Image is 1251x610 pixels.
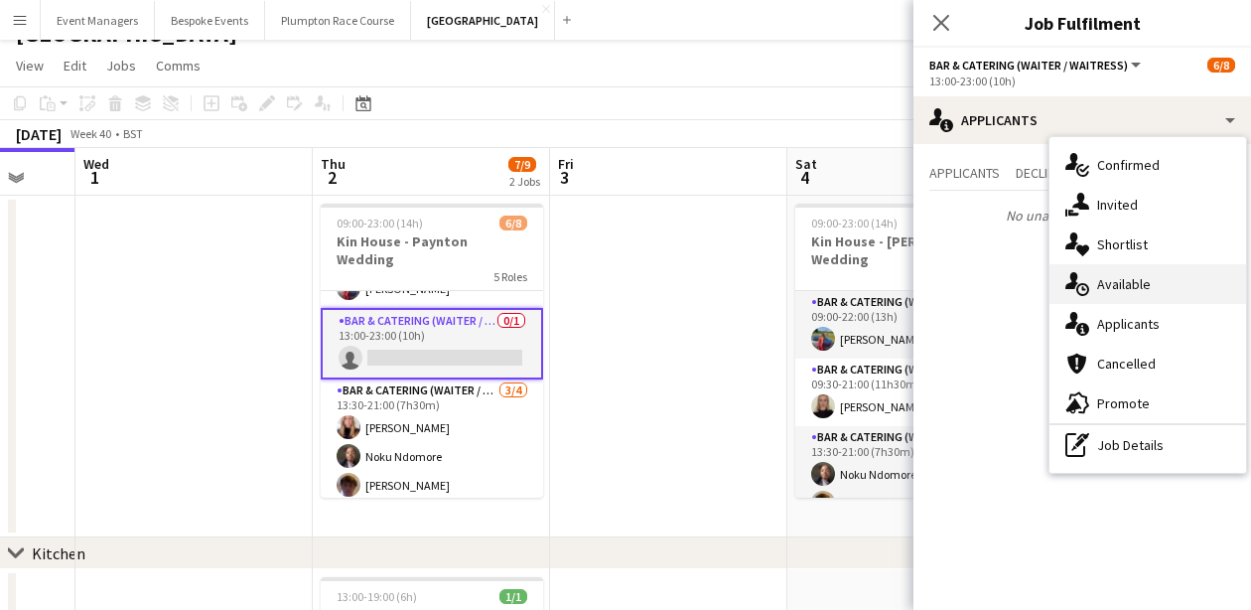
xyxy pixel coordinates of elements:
button: Plumpton Race Course [265,1,411,40]
span: 3 [555,166,574,189]
span: Edit [64,57,86,75]
span: Invited [1097,196,1138,214]
div: Applicants [913,96,1251,144]
app-card-role: Bar & Catering (Waiter / waitress)0/113:00-23:00 (10h) [321,308,543,380]
div: 13:00-23:00 (10h) [929,74,1235,88]
span: Shortlist [1097,235,1148,253]
button: [GEOGRAPHIC_DATA] [411,1,555,40]
span: 13:00-19:00 (6h) [337,589,417,604]
span: Thu [321,155,346,173]
span: 09:00-23:00 (14h) [811,216,898,230]
span: Week 40 [66,126,115,141]
span: Fri [558,155,574,173]
div: Job Details [1049,425,1246,465]
app-card-role: Bar & Catering (Waiter / waitress)1/109:30-21:00 (11h30m)[PERSON_NAME] [795,359,1018,426]
span: Wed [83,155,109,173]
span: Promote [1097,394,1150,412]
span: 09:00-23:00 (14h) [337,216,423,230]
span: Bar & Catering (Waiter / waitress) [929,58,1128,73]
div: BST [123,126,143,141]
a: Comms [148,53,208,78]
app-card-role: Bar & Catering (Waiter / waitress)1A3/513:30-21:00 (7h30m)Noku Ndomore[PERSON_NAME] [795,426,1018,609]
span: 6/8 [499,216,527,230]
app-card-role: Bar & Catering (Waiter / waitress)1/109:00-22:00 (13h)[PERSON_NAME] [795,291,1018,359]
span: Sat [795,155,817,173]
span: Applicants [1097,315,1160,333]
app-job-card: 09:00-23:00 (14h)7/9Kin House - [PERSON_NAME] Wedding5 RolesBar & Catering (Waiter / waitress)1/1... [795,204,1018,498]
p: No unavailable applicants [913,199,1251,232]
span: 1 [80,166,109,189]
h3: Kin House - [PERSON_NAME] Wedding [795,232,1018,268]
button: Bespoke Events [155,1,265,40]
span: 2 [318,166,346,189]
a: View [8,53,52,78]
span: Available [1097,275,1151,293]
span: Declined [1016,166,1070,180]
span: Applicants [929,166,1000,180]
a: Edit [56,53,94,78]
span: Cancelled [1097,355,1156,373]
app-job-card: 09:00-23:00 (14h)6/8Kin House - Paynton Wedding5 Roles09:00-13:30 (4h30m)[PERSON_NAME]Bar & Cater... [321,204,543,498]
a: Jobs [98,53,144,78]
div: [DATE] [16,124,62,144]
h3: Kin House - Paynton Wedding [321,232,543,268]
button: Event Managers [41,1,155,40]
span: View [16,57,44,75]
h3: Job Fulfilment [913,10,1251,36]
span: 1/1 [499,589,527,604]
span: 4 [792,166,817,189]
span: 5 Roles [493,269,527,284]
span: Jobs [106,57,136,75]
button: Bar & Catering (Waiter / waitress) [929,58,1144,73]
div: Kitchen [32,543,85,563]
span: Comms [156,57,201,75]
span: Confirmed [1097,156,1160,174]
span: 7/9 [508,157,536,172]
div: 2 Jobs [509,174,540,189]
span: 6/8 [1207,58,1235,73]
app-card-role: Bar & Catering (Waiter / waitress)3/413:30-21:00 (7h30m)[PERSON_NAME]Noku Ndomore[PERSON_NAME] [321,380,543,534]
